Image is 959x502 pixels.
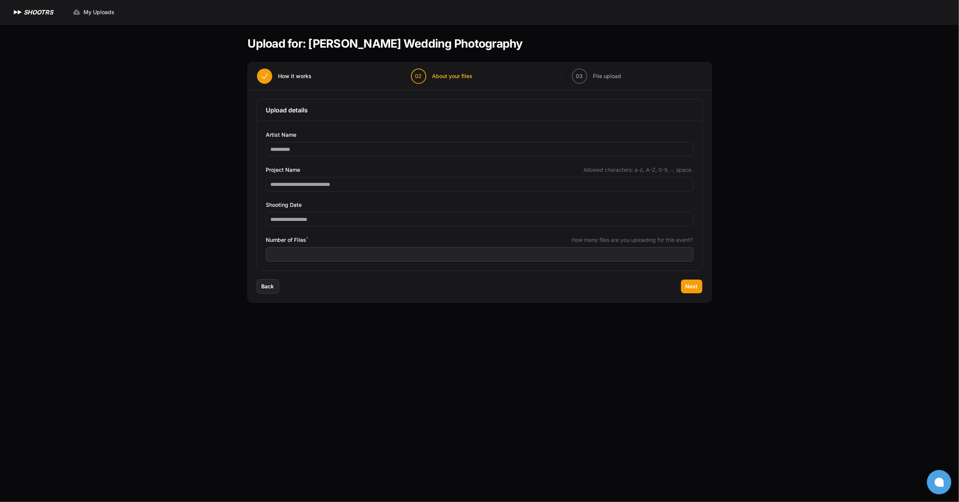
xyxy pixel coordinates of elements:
button: 02 About your files [402,62,482,90]
h1: Upload for: [PERSON_NAME] Wedding Photography [248,37,523,50]
button: Next [681,280,702,293]
span: Number of Files [266,235,308,245]
span: How many files are you uploading for this event? [572,236,693,244]
span: Back [262,283,274,290]
span: About your files [432,72,473,80]
span: How it works [278,72,312,80]
h3: Upload details [266,106,693,115]
span: Shooting Date [266,200,302,209]
h1: SHOOTRS [24,8,53,17]
img: SHOOTRS [12,8,24,17]
span: My Uploads [84,8,114,16]
span: Artist Name [266,130,297,139]
a: My Uploads [68,5,119,19]
button: Open chat window [927,470,951,494]
button: Back [257,280,279,293]
span: Next [686,283,698,290]
span: File upload [593,72,622,80]
button: How it works [248,62,321,90]
span: 03 [576,72,583,80]
span: Allowed characters: a-z, A-Z, 0-9, -, space. [584,166,693,174]
button: 03 File upload [563,62,631,90]
span: 02 [415,72,422,80]
a: SHOOTRS SHOOTRS [12,8,53,17]
span: Project Name [266,165,300,174]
